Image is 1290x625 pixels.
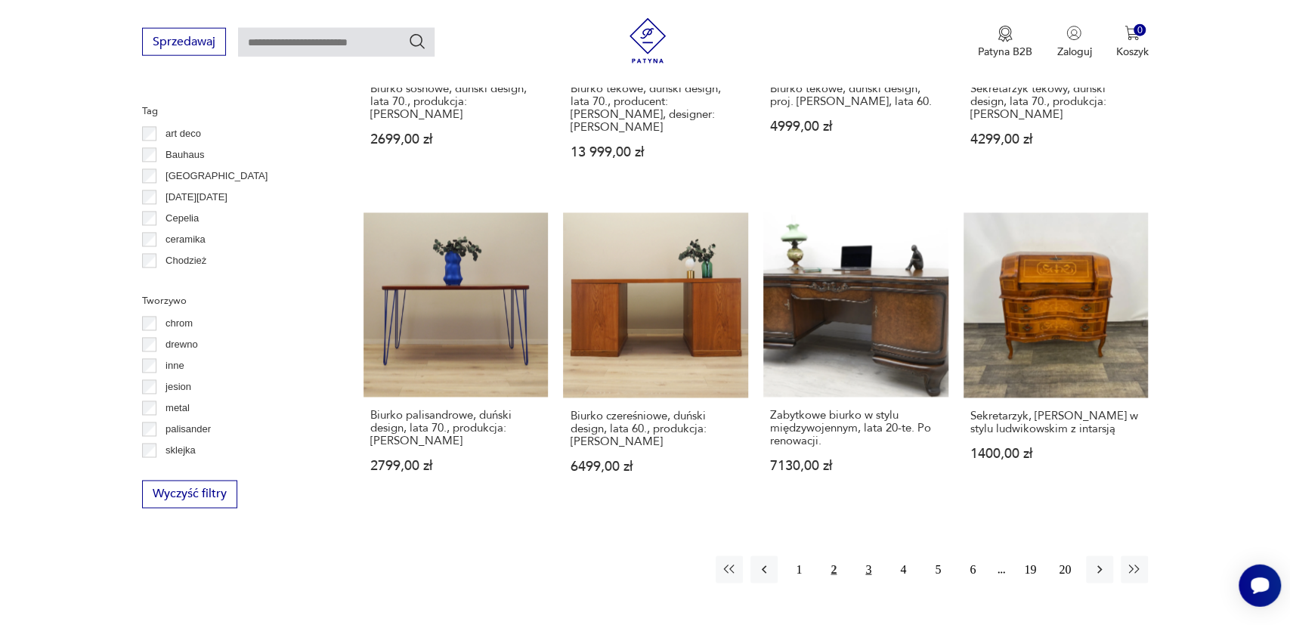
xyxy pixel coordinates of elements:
p: Patyna B2B [978,45,1032,59]
p: drewno [166,337,198,354]
p: sklejka [166,443,196,459]
img: Ikona medalu [998,26,1013,42]
p: metal [166,401,190,417]
img: Ikona koszyka [1124,26,1140,41]
p: ceramika [166,232,206,249]
p: Koszyk [1115,45,1148,59]
p: 1400,00 zł [970,448,1142,461]
a: Sprzedawaj [142,38,226,48]
a: Biurko czereśniowe, duński design, lata 60., produkcja: DaniaBiurko czereśniowe, duński design, l... [563,213,748,503]
a: Biurko palisandrowe, duński design, lata 70., produkcja: DaniaBiurko palisandrowe, duński design,... [363,213,549,503]
button: 3 [855,556,882,583]
p: [DATE][DATE] [166,190,227,206]
button: Patyna B2B [978,26,1032,59]
p: Bauhaus [166,147,204,164]
p: inne [166,358,184,375]
p: 6499,00 zł [570,461,741,474]
p: art deco [166,126,201,143]
p: 7130,00 zł [770,460,942,473]
button: 1 [785,556,812,583]
button: 20 [1051,556,1078,583]
h3: Biurko tekowe, duński design, proj. [PERSON_NAME], lata 60. [770,83,942,109]
button: 6 [959,556,986,583]
button: 2 [820,556,847,583]
button: 19 [1016,556,1044,583]
a: Sekretarzyk, biurko w stylu ludwikowskim z intarsjąSekretarzyk, [PERSON_NAME] w stylu ludwikowski... [964,213,1149,503]
button: 5 [924,556,951,583]
p: [GEOGRAPHIC_DATA] [166,169,268,185]
button: Zaloguj [1056,26,1091,59]
a: Zabytkowe biurko w stylu międzywojennym, lata 20-te. Po renowacji.Zabytkowe biurko w stylu między... [763,213,948,503]
p: Cepelia [166,211,199,227]
button: 0Koszyk [1115,26,1148,59]
h3: Biurko tekowe, duński design, lata 70., producent: [PERSON_NAME], designer: [PERSON_NAME] [570,83,741,135]
h3: Sekretarzyk tekowy, duński design, lata 70., produkcja: [PERSON_NAME] [970,83,1142,122]
button: Szukaj [408,32,426,51]
div: 0 [1134,24,1146,37]
h3: Biurko palisandrowe, duński design, lata 70., produkcja: [PERSON_NAME] [370,410,542,448]
p: chrom [166,316,193,333]
p: 2699,00 zł [370,134,542,147]
p: 13 999,00 zł [570,147,741,159]
p: Zaloguj [1056,45,1091,59]
button: Sprzedawaj [142,28,226,56]
p: palisander [166,422,211,438]
h3: Zabytkowe biurko w stylu międzywojennym, lata 20-te. Po renowacji. [770,410,942,448]
p: jesion [166,379,191,396]
a: Ikona medaluPatyna B2B [978,26,1032,59]
p: Chodzież [166,253,206,270]
h3: Sekretarzyk, [PERSON_NAME] w stylu ludwikowskim z intarsją [970,410,1142,436]
button: Wyczyść filtry [142,481,237,509]
p: Tag [142,104,327,120]
p: szkło [166,464,188,481]
h3: Biurko czereśniowe, duński design, lata 60., produkcja: [PERSON_NAME] [570,410,741,449]
p: 4299,00 zł [970,134,1142,147]
p: Ćmielów [166,274,203,291]
img: Ikonka użytkownika [1066,26,1081,41]
iframe: Smartsupp widget button [1239,565,1281,607]
img: Patyna - sklep z meblami i dekoracjami vintage [625,18,670,63]
p: 4999,00 zł [770,121,942,134]
button: 4 [889,556,917,583]
h3: Biurko sosnowe, duński design, lata 70., produkcja: [PERSON_NAME] [370,83,542,122]
p: 2799,00 zł [370,460,542,473]
p: Tworzywo [142,293,327,310]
